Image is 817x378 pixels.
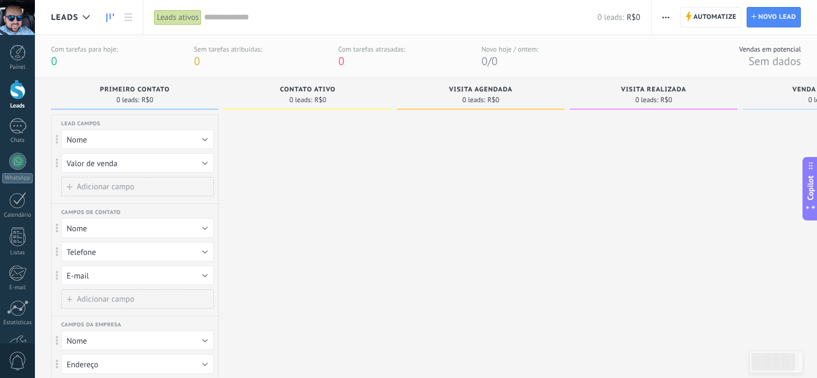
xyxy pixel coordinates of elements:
[402,86,559,95] div: Visita agendada
[290,97,313,103] span: 0 leads:
[67,159,118,169] span: Valor de venda
[635,97,659,103] span: 0 leads:
[61,321,229,328] div: Campos da empresa
[61,242,214,261] button: Telefone
[51,54,57,68] span: 0
[67,224,87,234] span: Nome
[61,120,229,127] div: Lead campos
[141,97,153,103] span: R$0
[61,289,214,309] button: Adicionar campo
[481,45,538,54] div: Novo hoje / ontem:
[61,266,214,285] button: E-mail
[338,45,406,54] div: Com tarefas atrasadas:
[61,354,214,374] button: Endereço
[2,103,33,110] div: Leads
[61,153,214,173] button: Valor de venda
[491,54,497,68] span: 0
[61,218,214,238] button: Nome
[314,97,326,103] span: R$0
[67,336,87,346] span: Nome
[101,7,119,28] a: Leads
[61,177,214,196] button: Adicionar campo
[61,209,229,216] div: Campos de contato
[693,8,736,27] span: Automatize
[154,10,201,25] div: Leads ativos
[481,54,487,68] span: 0
[51,45,118,54] div: Com tarefas para hoje:
[748,54,801,68] span: Sem dados
[2,137,33,144] div: Chats
[2,284,33,291] div: E-mail
[2,212,33,219] div: Calendário
[621,86,686,94] span: Visita realizada
[660,97,672,103] span: R$0
[2,319,33,326] div: Estatísticas
[658,7,674,27] button: Mais
[597,12,624,23] span: 0 leads:
[805,175,816,200] span: Copilot
[488,54,491,68] span: /
[56,86,213,95] div: Primeiro contato
[280,86,336,94] span: Contato ativo
[51,12,78,23] span: Leads
[229,86,386,95] div: Contato ativo
[119,7,138,28] a: Lista
[67,247,96,258] span: Telefone
[2,249,33,256] div: Listas
[747,7,801,27] a: Novo lead
[100,86,170,94] span: Primeiro contato
[575,86,732,95] div: Visita realizada
[449,86,512,94] span: Visita agendada
[681,7,741,27] a: Automatize
[67,271,89,281] span: E-mail
[487,97,499,103] span: R$0
[61,331,214,350] button: Nome
[117,97,140,103] span: 0 leads:
[194,54,200,68] span: 0
[77,183,134,191] span: Adicionar campo
[338,54,344,68] span: 0
[77,295,134,303] span: Adicionar campo
[67,135,87,145] span: Nome
[2,173,33,183] div: WhatsApp
[2,64,33,71] div: Painel
[67,360,98,370] span: Endereço
[194,45,262,54] div: Sem tarefas atribuídas:
[627,12,640,23] span: R$0
[758,8,796,27] span: Novo lead
[739,45,801,54] div: Vendas em potencial
[61,130,214,149] button: Nome
[462,97,486,103] span: 0 leads:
